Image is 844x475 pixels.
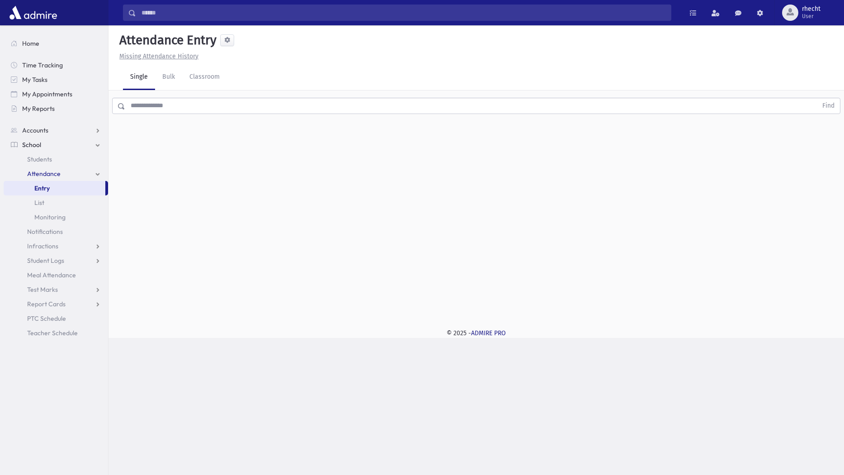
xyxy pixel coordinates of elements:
[4,166,108,181] a: Attendance
[4,123,108,138] a: Accounts
[7,4,59,22] img: AdmirePro
[4,101,108,116] a: My Reports
[116,52,198,60] a: Missing Attendance History
[4,224,108,239] a: Notifications
[136,5,671,21] input: Search
[22,90,72,98] span: My Appointments
[4,210,108,224] a: Monitoring
[22,126,48,134] span: Accounts
[182,65,227,90] a: Classroom
[4,58,108,72] a: Time Tracking
[27,170,61,178] span: Attendance
[27,228,63,236] span: Notifications
[27,271,76,279] span: Meal Attendance
[34,213,66,221] span: Monitoring
[27,314,66,323] span: PTC Schedule
[817,98,840,114] button: Find
[22,104,55,113] span: My Reports
[27,329,78,337] span: Teacher Schedule
[4,138,108,152] a: School
[116,33,217,48] h5: Attendance Entry
[4,268,108,282] a: Meal Attendance
[34,199,44,207] span: List
[22,76,47,84] span: My Tasks
[4,326,108,340] a: Teacher Schedule
[4,253,108,268] a: Student Logs
[4,282,108,297] a: Test Marks
[4,36,108,51] a: Home
[802,5,820,13] span: rhecht
[4,297,108,311] a: Report Cards
[27,155,52,163] span: Students
[4,152,108,166] a: Students
[802,13,820,20] span: User
[155,65,182,90] a: Bulk
[119,52,198,60] u: Missing Attendance History
[4,87,108,101] a: My Appointments
[34,184,50,192] span: Entry
[4,239,108,253] a: Infractions
[4,181,105,195] a: Entry
[27,300,66,308] span: Report Cards
[123,328,830,338] div: © 2025 -
[4,72,108,87] a: My Tasks
[471,329,506,337] a: ADMIRE PRO
[22,61,63,69] span: Time Tracking
[4,311,108,326] a: PTC Schedule
[22,141,41,149] span: School
[4,195,108,210] a: List
[123,65,155,90] a: Single
[27,256,64,265] span: Student Logs
[27,242,58,250] span: Infractions
[22,39,39,47] span: Home
[27,285,58,294] span: Test Marks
